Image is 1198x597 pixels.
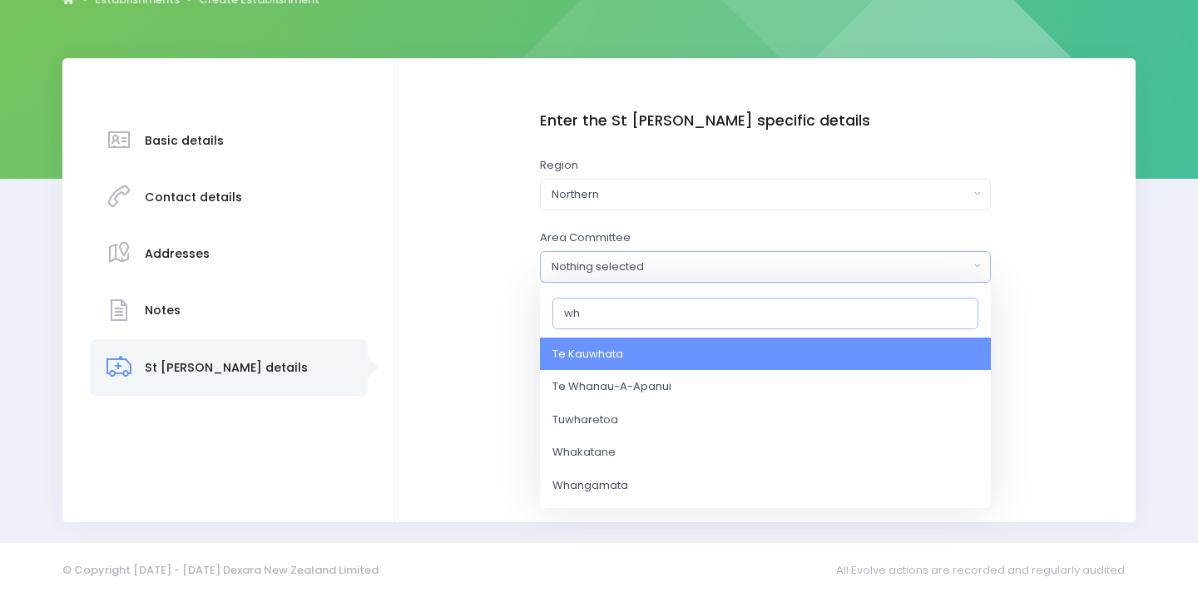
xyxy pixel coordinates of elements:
[540,112,991,130] h4: Enter the St [PERSON_NAME] specific details
[552,378,671,395] span: Te Whanau-A-Apanui
[145,303,181,318] h3: Notes
[552,297,978,328] input: Search
[540,179,991,210] button: Northern
[552,412,618,428] span: Tuwharetoa
[145,361,308,375] h3: St [PERSON_NAME] details
[145,247,210,261] h3: Addresses
[552,346,623,363] span: Te Kauwhata
[540,157,578,174] label: Region
[552,259,968,275] div: Nothing selected
[145,134,224,148] h3: Basic details
[540,251,991,283] button: Nothing selected
[552,477,628,494] span: Whangamata
[552,186,968,203] div: Northern
[540,229,631,246] label: Area Committee
[62,562,379,578] span: © Copyright [DATE] - [DATE] Dexara New Zealand Limited
[145,190,242,205] h3: Contact details
[552,444,616,461] span: Whakatane
[836,554,1136,586] span: All Evolve actions are recorded and regularly audited.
